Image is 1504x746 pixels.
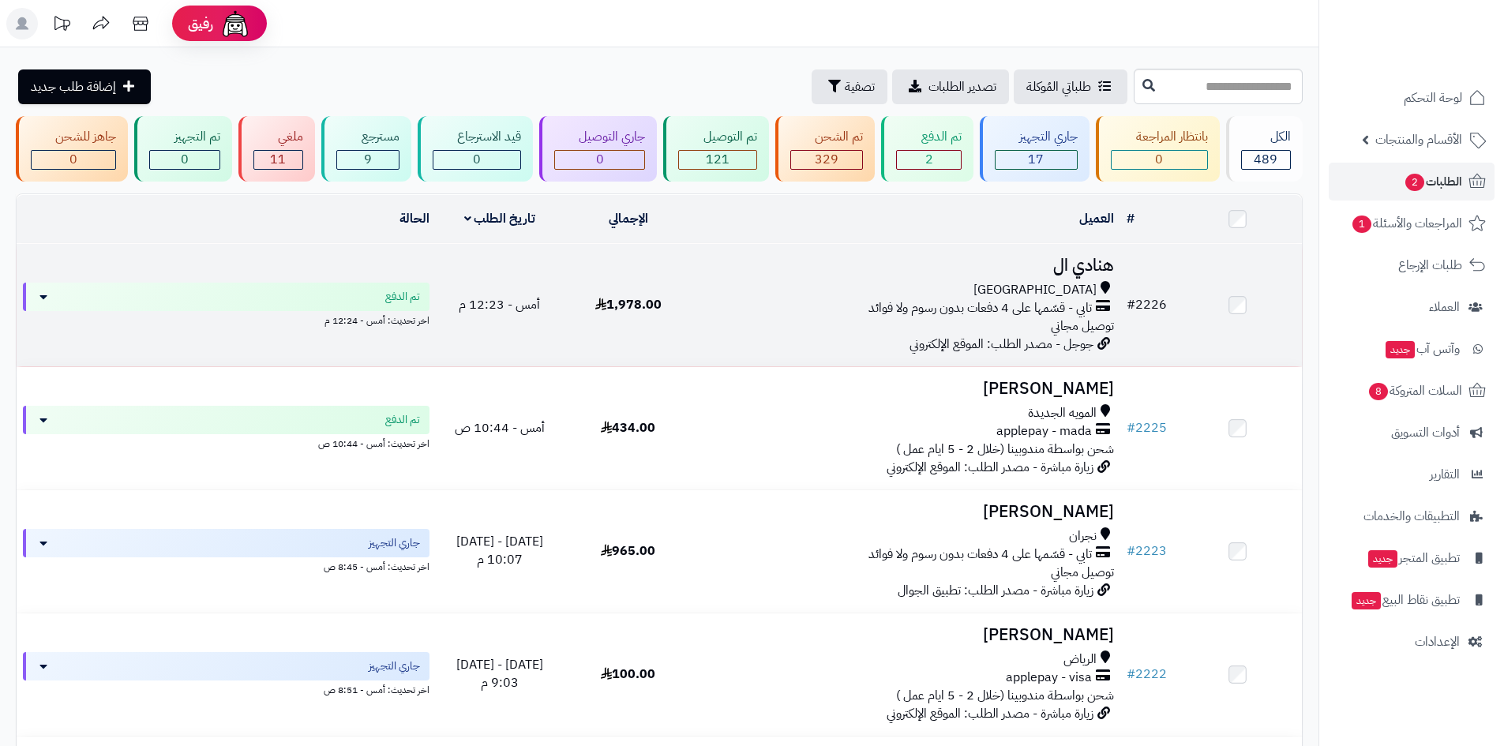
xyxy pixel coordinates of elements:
[337,151,398,169] div: 9
[995,128,1078,146] div: جاري التجهيز
[1404,87,1462,109] span: لوحة التحكم
[660,116,771,182] a: تم التوصيل 121
[1155,150,1163,169] span: 0
[1329,539,1495,577] a: تطبيق المتجرجديد
[1063,650,1097,669] span: الرياض
[1127,295,1167,314] a: #2226
[318,116,414,182] a: مسترجع 9
[1329,79,1495,117] a: لوحة التحكم
[456,532,543,569] span: [DATE] - [DATE] 10:07 م
[1415,631,1460,653] span: الإعدادات
[270,150,286,169] span: 11
[32,151,115,169] div: 0
[896,440,1114,459] span: شحن بواسطة مندوبينا (خلال 2 - 5 ايام عمل )
[1352,216,1372,234] span: 1
[1351,212,1462,234] span: المراجعات والأسئلة
[23,557,429,574] div: اخر تحديث: أمس - 8:45 ص
[1329,246,1495,284] a: طلبات الإرجاع
[791,151,862,169] div: 329
[23,434,429,451] div: اخر تحديث: أمس - 10:44 ص
[1367,380,1462,402] span: السلات المتروكة
[219,8,251,39] img: ai-face.png
[1127,542,1167,560] a: #2223
[1329,455,1495,493] a: التقارير
[910,335,1093,354] span: جوجل - مصدر الطلب: الموقع الإلكتروني
[1329,581,1495,619] a: تطبيق نقاط البيعجديد
[1368,550,1397,568] span: جديد
[699,503,1114,521] h3: [PERSON_NAME]
[1127,665,1167,684] a: #2222
[812,69,887,104] button: تصفية
[601,665,655,684] span: 100.00
[385,412,420,428] span: تم الدفع
[1352,592,1381,609] span: جديد
[1350,589,1460,611] span: تطبيق نقاط البيع
[369,535,420,551] span: جاري التجهيز
[1026,77,1091,96] span: طلباتي المُوكلة
[973,281,1097,299] span: [GEOGRAPHIC_DATA]
[1127,665,1135,684] span: #
[1028,404,1097,422] span: المويه الجديدة
[596,150,604,169] span: 0
[996,422,1092,440] span: applepay - mada
[1329,414,1495,452] a: أدوات التسويق
[1398,254,1462,276] span: طلبات الإرجاع
[1079,209,1114,228] a: العميل
[235,116,318,182] a: ملغي 11
[31,77,116,96] span: إضافة طلب جديد
[1329,204,1495,242] a: المراجعات والأسئلة1
[699,626,1114,644] h3: [PERSON_NAME]
[149,128,219,146] div: تم التجهيز
[887,704,1093,723] span: زيارة مباشرة - مصدر الطلب: الموقع الإلكتروني
[1329,623,1495,661] a: الإعدادات
[23,311,429,328] div: اخر تحديث: أمس - 12:24 م
[188,14,213,33] span: رفيق
[1051,317,1114,336] span: توصيل مجاني
[1112,151,1206,169] div: 0
[1127,542,1135,560] span: #
[18,69,151,104] a: إضافة طلب جديد
[1329,497,1495,535] a: التطبيقات والخدمات
[1329,288,1495,326] a: العملاء
[1386,341,1415,358] span: جديد
[1369,383,1389,401] span: 8
[1329,163,1495,201] a: الطلبات2
[459,295,540,314] span: أمس - 12:23 م
[678,128,756,146] div: تم التوصيل
[868,299,1092,317] span: تابي - قسّمها على 4 دفعات بدون رسوم ولا فوائد
[23,680,429,697] div: اخر تحديث: أمس - 8:51 ص
[601,418,655,437] span: 434.00
[868,545,1092,564] span: تابي - قسّمها على 4 دفعات بدون رسوم ولا فوائد
[1127,418,1167,437] a: #2225
[887,458,1093,477] span: زيارة مباشرة - مصدر الطلب: الموقع الإلكتروني
[253,128,303,146] div: ملغي
[977,116,1093,182] a: جاري التجهيز 17
[31,128,116,146] div: جاهز للشحن
[699,257,1114,275] h3: هنادي ال
[455,418,545,437] span: أمس - 10:44 ص
[897,151,960,169] div: 2
[414,116,536,182] a: قيد الاسترجاع 0
[150,151,219,169] div: 0
[1093,116,1222,182] a: بانتظار المراجعة 0
[790,128,863,146] div: تم الشحن
[1028,150,1044,169] span: 17
[996,151,1077,169] div: 17
[609,209,648,228] a: الإجمالي
[433,151,520,169] div: 0
[473,150,481,169] span: 0
[181,150,189,169] span: 0
[536,116,660,182] a: جاري التوصيل 0
[1111,128,1207,146] div: بانتظار المراجعة
[364,150,372,169] span: 9
[1367,547,1460,569] span: تطبيق المتجر
[1405,174,1425,192] span: 2
[896,686,1114,705] span: شحن بواسطة مندوبينا (خلال 2 - 5 ايام عمل )
[595,295,662,314] span: 1,978.00
[555,151,644,169] div: 0
[369,658,420,674] span: جاري التجهيز
[1429,296,1460,318] span: العملاء
[1006,669,1092,687] span: applepay - visa
[845,77,875,96] span: تصفية
[1127,209,1135,228] a: #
